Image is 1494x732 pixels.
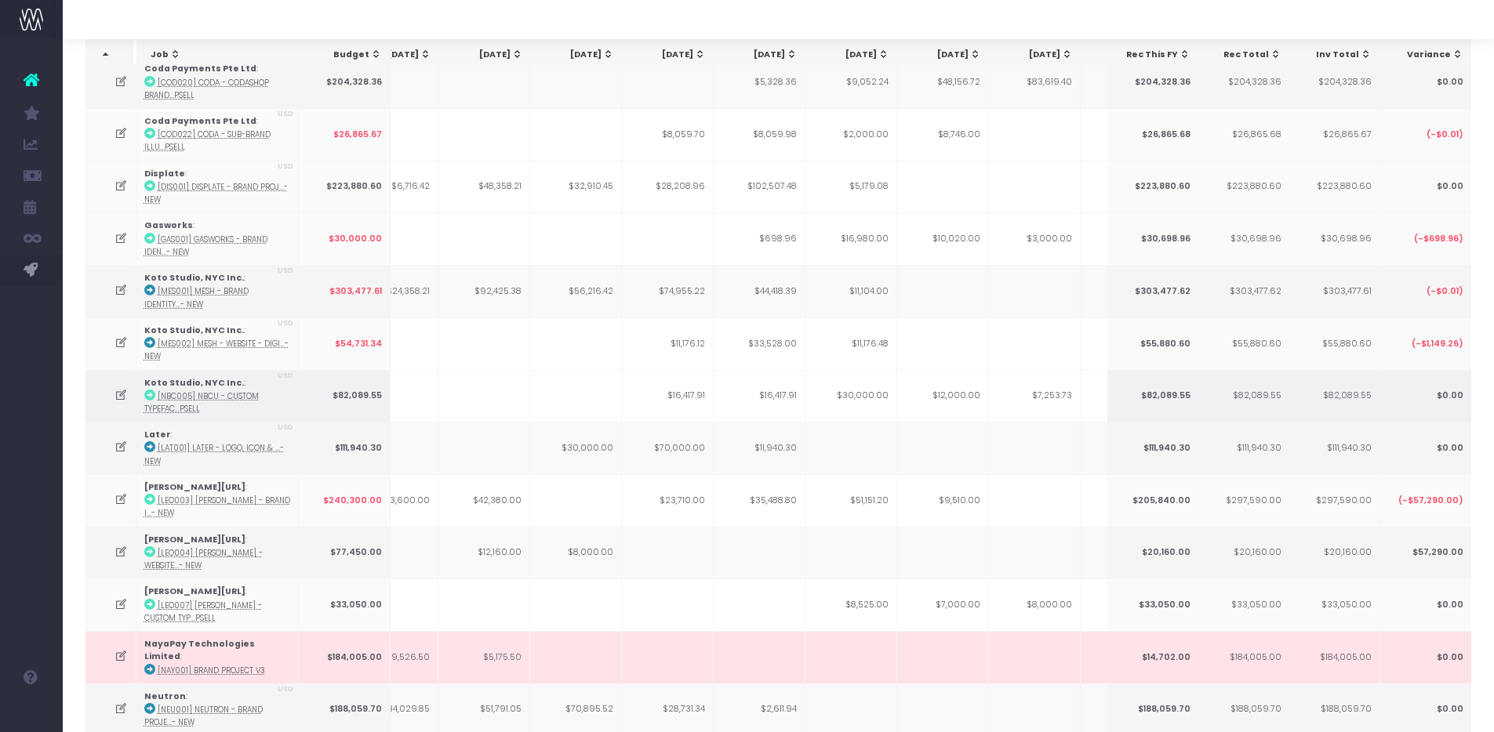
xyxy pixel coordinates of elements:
[1198,631,1289,683] td: $184,005.00
[989,578,1081,631] td: $8,000.00
[144,638,255,662] strong: NayaPay Technologies Limited
[805,317,897,370] td: $11,176.48
[1426,285,1463,298] span: (-$0.01)
[144,585,245,597] strong: [PERSON_NAME][URL]
[805,212,897,265] td: $16,980.00
[1288,527,1379,579] td: $20,160.00
[623,40,714,70] th: Jul 25: activate to sort column ascending
[438,161,530,213] td: $48,358.21
[144,272,244,284] strong: Koto Studio, NYC Inc.
[805,108,897,161] td: $2,000.00
[1288,631,1379,683] td: $184,005.00
[438,474,530,527] td: $42,380.00
[1107,56,1198,108] td: $204,328.36
[278,109,293,120] span: USD
[299,56,391,108] td: $204,328.36
[989,212,1081,265] td: $3,000.00
[1107,422,1198,474] td: $111,940.30
[1379,422,1471,474] td: $0.00
[805,161,897,213] td: $5,179.08
[805,474,897,527] td: $51,151.20
[1081,40,1173,70] th: Dec 25: activate to sort column ascending
[714,161,805,213] td: $102,507.48
[278,318,293,329] span: USD
[1107,631,1198,683] td: $14,702.00
[299,265,391,317] td: $303,477.61
[438,631,530,683] td: $5,175.50
[299,212,391,265] td: $30,000.00
[1379,370,1471,422] td: $0.00
[1288,578,1379,631] td: $33,050.00
[1198,108,1289,161] td: $26,865.68
[1288,422,1379,474] td: $111,940.30
[714,474,805,527] td: $35,488.80
[1379,161,1471,213] td: $0.00
[1198,578,1289,631] td: $33,050.00
[144,182,288,205] abbr: [DIS001] Displate - Brand Project - Brand - New
[438,527,530,579] td: $12,160.00
[1198,474,1289,527] td: $297,590.00
[85,40,133,70] th: : activate to sort column descending
[622,161,714,213] td: $28,208.96
[1212,49,1281,61] div: Rec Total
[1379,631,1471,683] td: $0.00
[144,377,244,389] strong: Koto Studio, NYC Inc.
[136,265,299,317] td: :
[898,40,990,70] th: Oct 25: activate to sort column ascending
[1288,161,1379,213] td: $223,880.60
[1107,108,1198,161] td: $26,865.68
[805,265,897,317] td: $11,104.00
[136,578,299,631] td: :
[714,108,805,161] td: $8,059.98
[299,370,391,422] td: $82,089.55
[144,548,263,571] abbr: [LEO004] Leonardo.ai - Website & Product - Digital - New
[299,474,391,527] td: $240,300.00
[299,527,391,579] td: $77,450.00
[729,49,798,61] div: [DATE]
[144,339,289,361] abbr: [MES002] Mesh - Website - Digital - New
[1398,495,1463,507] span: (-$57,290.00)
[144,429,171,440] strong: Later
[622,370,714,422] td: $16,417.91
[144,78,269,100] abbr: [COD020] Coda - Codashop Brand - Brand - Upsell
[1198,212,1289,265] td: $30,698.96
[714,370,805,422] td: $16,417.91
[299,40,391,70] th: Budget: activate to sort column ascending
[1288,265,1379,317] td: $303,477.61
[136,40,304,70] th: Job: activate to sort column ascending
[1426,129,1463,141] span: (-$0.01)
[347,265,438,317] td: $24,358.21
[806,40,898,70] th: Sep 25: activate to sort column ascending
[1289,40,1380,70] th: Inv Total: activate to sort column ascending
[1288,56,1379,108] td: $204,328.36
[1198,265,1289,317] td: $303,477.62
[278,161,293,172] span: USD
[1288,212,1379,265] td: $30,698.96
[990,40,1081,70] th: Nov 25: activate to sort column ascending
[1379,578,1471,631] td: $0.00
[299,578,391,631] td: $33,050.00
[1303,49,1372,61] div: Inv Total
[1107,527,1198,579] td: $20,160.00
[530,527,622,579] td: $8,000.00
[136,56,299,108] td: :
[1379,40,1471,70] th: Variance: activate to sort column ascending
[622,317,714,370] td: $11,176.12
[1288,317,1379,370] td: $55,880.60
[20,701,43,724] img: images/default_profile_image.png
[637,49,706,61] div: [DATE]
[299,317,391,370] td: $54,731.34
[1107,40,1199,70] th: Rec This FY: activate to sort column ascending
[1107,474,1198,527] td: $205,840.00
[1379,56,1471,108] td: $0.00
[1411,338,1463,350] span: (-$1,149.26)
[1198,370,1289,422] td: $82,089.55
[299,161,391,213] td: $223,880.60
[144,443,284,466] abbr: [LAT001] Later - Logo, Icon & Shape System - Brand - New
[897,370,989,422] td: $12,000.00
[299,422,391,474] td: $111,940.30
[1288,370,1379,422] td: $82,089.55
[136,212,299,265] td: :
[714,317,805,370] td: $33,528.00
[1198,422,1289,474] td: $111,940.30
